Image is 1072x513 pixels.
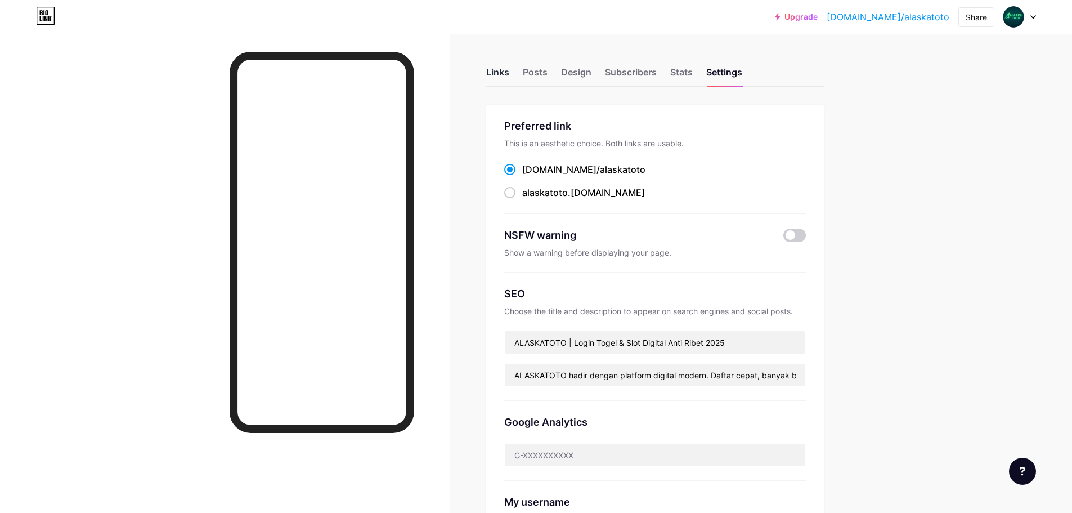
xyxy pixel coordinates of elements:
div: Share [966,11,987,23]
div: NSFW warning [504,227,767,243]
div: Google Analytics [504,414,806,430]
input: Title [505,331,805,354]
a: [DOMAIN_NAME]/alaskatoto [827,10,949,24]
a: Upgrade [775,12,818,21]
div: .[DOMAIN_NAME] [522,186,645,199]
div: [DOMAIN_NAME]/ [522,163,645,176]
div: Subscribers [605,65,657,86]
div: Show a warning before displaying your page. [504,247,806,258]
input: G-XXXXXXXXXX [505,444,805,466]
div: Settings [706,65,742,86]
img: alaskatoto [1003,6,1024,28]
span: alaskatoto [522,187,568,198]
span: alaskatoto [600,164,645,175]
div: This is an aesthetic choice. Both links are usable. [504,138,806,149]
input: Description (max 160 chars) [505,364,805,386]
div: Choose the title and description to appear on search engines and social posts. [504,306,806,317]
div: Preferred link [504,118,806,133]
div: My username [504,494,806,510]
div: Design [561,65,591,86]
div: SEO [504,286,806,301]
div: Links [486,65,509,86]
div: Stats [670,65,693,86]
div: Posts [523,65,548,86]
